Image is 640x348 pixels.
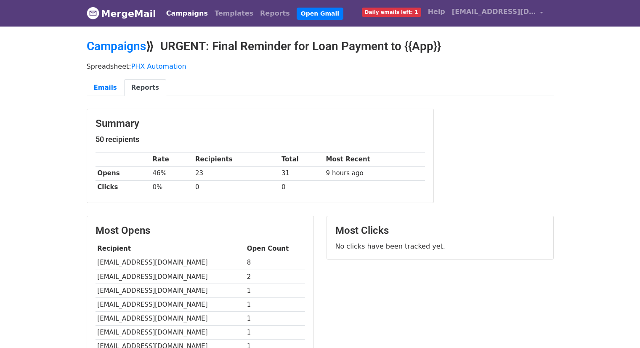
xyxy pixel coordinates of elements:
[96,180,151,194] th: Clicks
[131,62,186,70] a: PHX Automation
[245,256,305,270] td: 8
[96,118,425,130] h3: Summary
[151,180,194,194] td: 0%
[324,153,425,166] th: Most Recent
[279,153,324,166] th: Total
[362,8,421,17] span: Daily emails left: 1
[193,153,279,166] th: Recipients
[96,166,151,180] th: Opens
[151,153,194,166] th: Rate
[193,166,279,180] td: 23
[279,180,324,194] td: 0
[96,225,305,237] h3: Most Opens
[96,270,245,284] td: [EMAIL_ADDRESS][DOMAIN_NAME]
[245,326,305,340] td: 1
[193,180,279,194] td: 0
[245,242,305,256] th: Open Count
[87,5,156,22] a: MergeMail
[96,256,245,270] td: [EMAIL_ADDRESS][DOMAIN_NAME]
[96,312,245,326] td: [EMAIL_ADDRESS][DOMAIN_NAME]
[124,79,166,96] a: Reports
[87,39,146,53] a: Campaigns
[96,135,425,144] h5: 50 recipients
[96,242,245,256] th: Recipient
[163,5,211,22] a: Campaigns
[335,225,545,237] h3: Most Clicks
[359,3,425,20] a: Daily emails left: 1
[96,297,245,311] td: [EMAIL_ADDRESS][DOMAIN_NAME]
[324,166,425,180] td: 9 hours ago
[87,39,554,54] h2: ⟫ URGENT: Final Reminder for Loan Payment to {{App}}
[96,284,245,297] td: [EMAIL_ADDRESS][DOMAIN_NAME]
[151,166,194,180] td: 46%
[297,8,343,20] a: Open Gmail
[87,7,99,19] img: MergeMail logo
[87,79,124,96] a: Emails
[452,7,536,17] span: [EMAIL_ADDRESS][DOMAIN_NAME]
[245,297,305,311] td: 1
[211,5,257,22] a: Templates
[96,326,245,340] td: [EMAIL_ADDRESS][DOMAIN_NAME]
[449,3,547,23] a: [EMAIL_ADDRESS][DOMAIN_NAME]
[335,242,545,251] p: No clicks have been tracked yet.
[279,166,324,180] td: 31
[245,270,305,284] td: 2
[87,62,554,71] p: Spreadsheet:
[245,312,305,326] td: 1
[257,5,293,22] a: Reports
[245,284,305,297] td: 1
[425,3,449,20] a: Help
